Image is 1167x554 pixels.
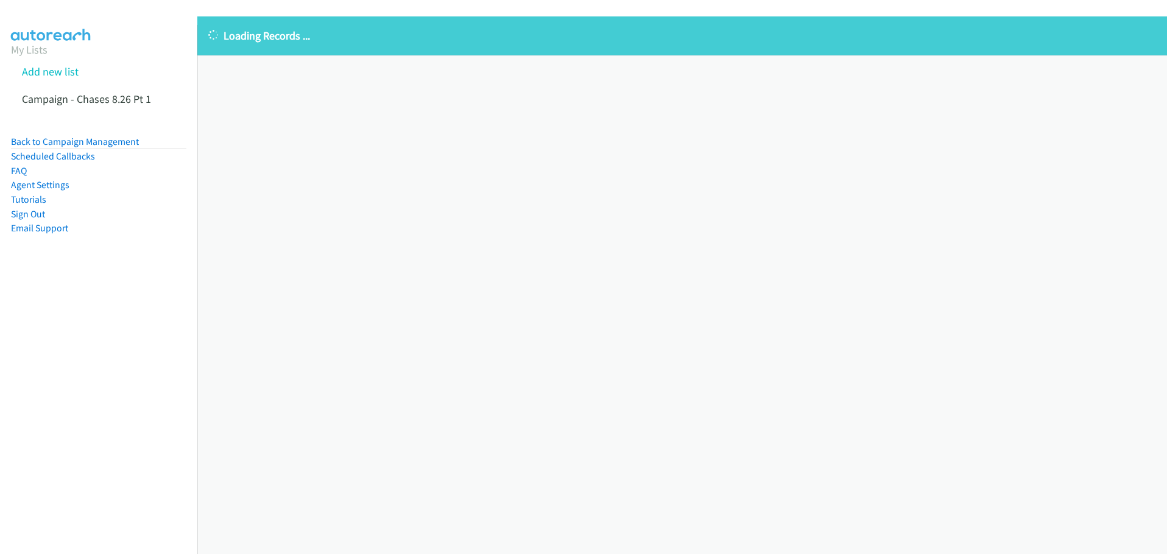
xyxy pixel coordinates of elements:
[22,65,79,79] a: Add new list
[22,92,151,106] a: Campaign - Chases 8.26 Pt 1
[11,165,27,177] a: FAQ
[11,179,69,191] a: Agent Settings
[11,43,48,57] a: My Lists
[11,194,46,205] a: Tutorials
[208,27,1156,44] p: Loading Records ...
[11,222,68,234] a: Email Support
[11,136,139,147] a: Back to Campaign Management
[11,150,95,162] a: Scheduled Callbacks
[11,208,45,220] a: Sign Out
